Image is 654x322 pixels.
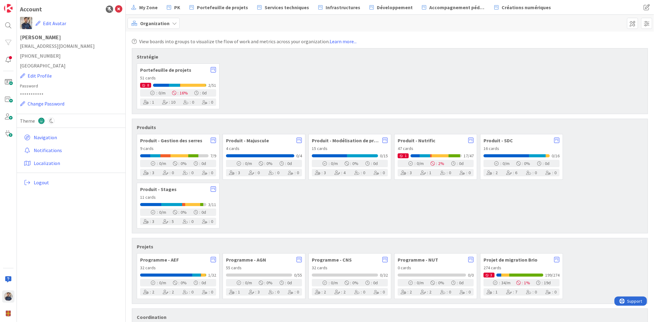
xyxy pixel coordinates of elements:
span: 1 [152,99,154,105]
span: 0 % [181,280,187,286]
div: : [451,160,464,167]
div: 15 cards [312,145,388,152]
span: 0 [535,170,537,176]
span: Support [13,1,28,8]
div: : [143,98,154,106]
a: Créations numériques [491,2,555,13]
span: 3 [324,170,326,176]
span: 5 [172,218,174,225]
span: 0 [363,289,365,295]
div: : [202,98,213,106]
div: 0/4 [296,153,302,159]
div: 47 cards [398,145,474,152]
div: : [229,288,240,296]
span: 3 [238,170,240,176]
div: : [420,169,431,176]
span: 0 [363,170,365,176]
span: 0 [211,99,213,105]
span: 1 [405,153,407,159]
span: 0 [277,289,279,295]
span: Organization [140,20,170,27]
div: : [173,279,187,286]
span: 0 [383,170,385,176]
div: : [345,160,359,167]
span: Portefeuille de projets [140,67,208,72]
span: 0 d [201,209,206,216]
div: : [194,89,207,97]
span: 0 d [287,160,292,167]
div: : [268,169,279,176]
button: Edit Avatar [35,17,67,30]
img: MW [20,17,32,29]
span: 1 [495,289,498,295]
div: : [315,288,326,296]
span: 0 [277,170,279,176]
div: : [460,169,471,176]
span: Programme - NUT [398,257,465,262]
span: 4 [343,170,346,176]
span: 0 % [353,160,359,167]
div: : [517,279,530,286]
span: Produit - Stages [140,187,208,192]
span: 0 [191,289,193,295]
span: 0 [192,99,194,105]
span: 0 % [524,160,530,167]
div: 199/274 [545,272,560,278]
div: : [537,160,549,167]
a: My Zone [128,2,161,13]
span: 0 [554,289,556,295]
span: 0 d [202,90,207,96]
span: 2 [429,289,431,295]
span: Produit - Majuscule [226,138,293,143]
span: 0 [297,170,299,176]
div: : [236,279,252,286]
span: View boards into groups to visualize the flow of work and metrics across your organization. [139,38,357,45]
span: 0 [383,289,385,295]
b: Coordination [137,313,166,321]
span: 0 [297,289,299,295]
span: 1 [238,289,240,295]
span: 0 /m [417,160,424,167]
div: : [506,169,517,176]
div: : [506,288,517,296]
div: 11 cards [140,194,216,201]
div: 0/55 [294,272,302,278]
span: 0 d [459,280,464,286]
span: 3 [410,170,412,176]
span: 2 % [438,160,445,167]
span: Développement [377,4,413,11]
div: : [345,279,359,286]
div: : [440,169,451,176]
div: : [288,288,299,296]
div: : [249,169,260,176]
div: : [182,169,193,176]
div: : [354,169,365,176]
span: 1 [429,170,431,176]
div: 16 cards [484,145,560,152]
div: : [354,288,365,296]
div: : [202,218,213,225]
div: 7/9 [210,153,216,159]
span: 34 /m [501,280,511,286]
span: 0 [211,170,213,176]
span: PK [174,4,180,11]
div: : [173,160,187,167]
div: : [401,169,412,176]
div: : [163,218,174,225]
span: 0 [449,170,451,176]
span: 0 [554,170,556,176]
div: 9 cards [140,145,216,152]
button: Edit Profile [20,72,52,80]
span: 0 d [373,280,378,286]
span: 0 d [287,280,292,286]
div: 2/51 [208,82,216,89]
div: 55 cards [226,265,302,271]
span: 0 /m [245,160,252,167]
span: [GEOGRAPHIC_DATA] [20,62,122,69]
span: 0 /m [503,160,510,167]
b: Produits [137,124,156,131]
span: 0 /m [245,280,252,286]
span: 0 % [353,280,359,286]
div: 51 cards [140,75,216,81]
div: : [236,160,252,167]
